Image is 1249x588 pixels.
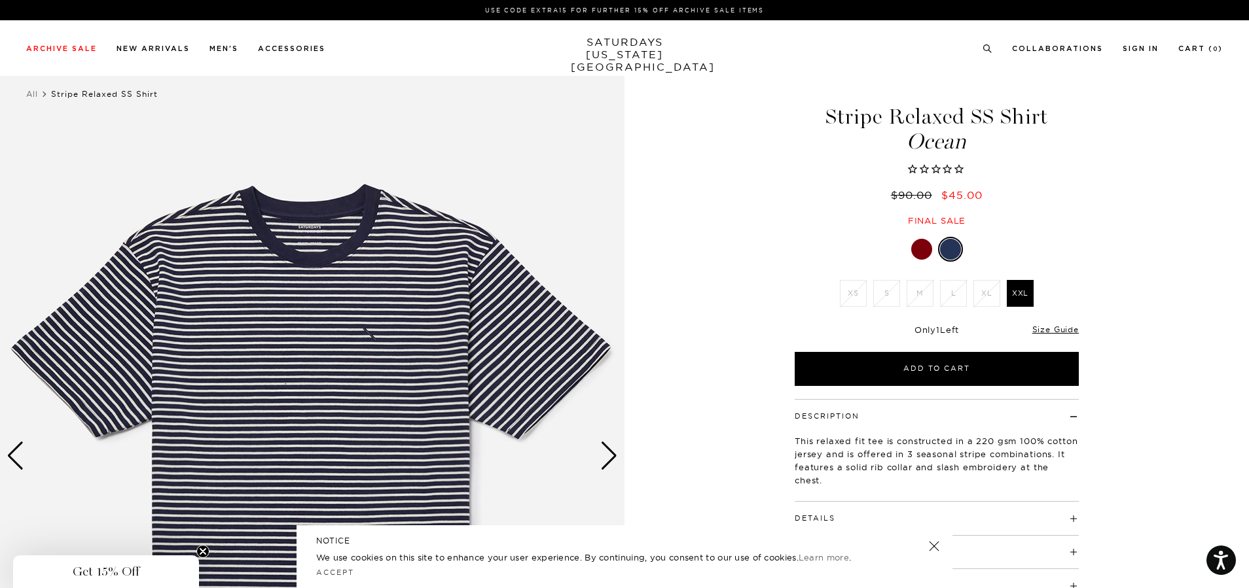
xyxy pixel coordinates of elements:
[795,515,835,522] button: Details
[1032,324,1079,334] a: Size Guide
[26,45,97,52] a: Archive Sale
[117,45,190,52] a: New Arrivals
[795,434,1079,487] p: This relaxed fit tee is constructed in a 220 gsm 100% cotton jersey and is offered in 3 seasonal ...
[316,568,354,577] a: Accept
[793,163,1081,177] span: Rated 0.0 out of 5 stars 0 reviews
[1007,280,1034,307] label: XXL
[258,45,325,52] a: Accessories
[1213,46,1218,52] small: 0
[26,89,38,99] a: All
[73,564,139,579] span: Get 15% Off
[795,352,1079,386] button: Add to Cart
[1178,45,1223,52] a: Cart (0)
[795,324,1079,336] div: Only Left
[936,324,940,335] span: 1
[600,441,618,470] div: Next slide
[1123,45,1159,52] a: Sign In
[196,545,209,558] button: Close teaser
[51,89,158,99] span: Stripe Relaxed SS Shirt
[891,188,937,201] del: $90.00
[13,555,199,588] div: Get 15% OffClose teaser
[793,106,1081,152] h1: Stripe Relaxed SS Shirt
[795,413,860,420] button: Description
[793,131,1081,152] span: Ocean
[316,535,933,547] h5: NOTICE
[31,5,1218,15] p: Use Code EXTRA15 for Further 15% Off Archive Sale Items
[799,552,849,562] a: Learn more
[571,36,679,73] a: SATURDAYS[US_STATE][GEOGRAPHIC_DATA]
[209,45,238,52] a: Men's
[7,441,24,470] div: Previous slide
[793,215,1081,226] div: Final sale
[316,551,886,564] p: We use cookies on this site to enhance your user experience. By continuing, you consent to our us...
[941,188,983,201] span: $45.00
[1012,45,1103,52] a: Collaborations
